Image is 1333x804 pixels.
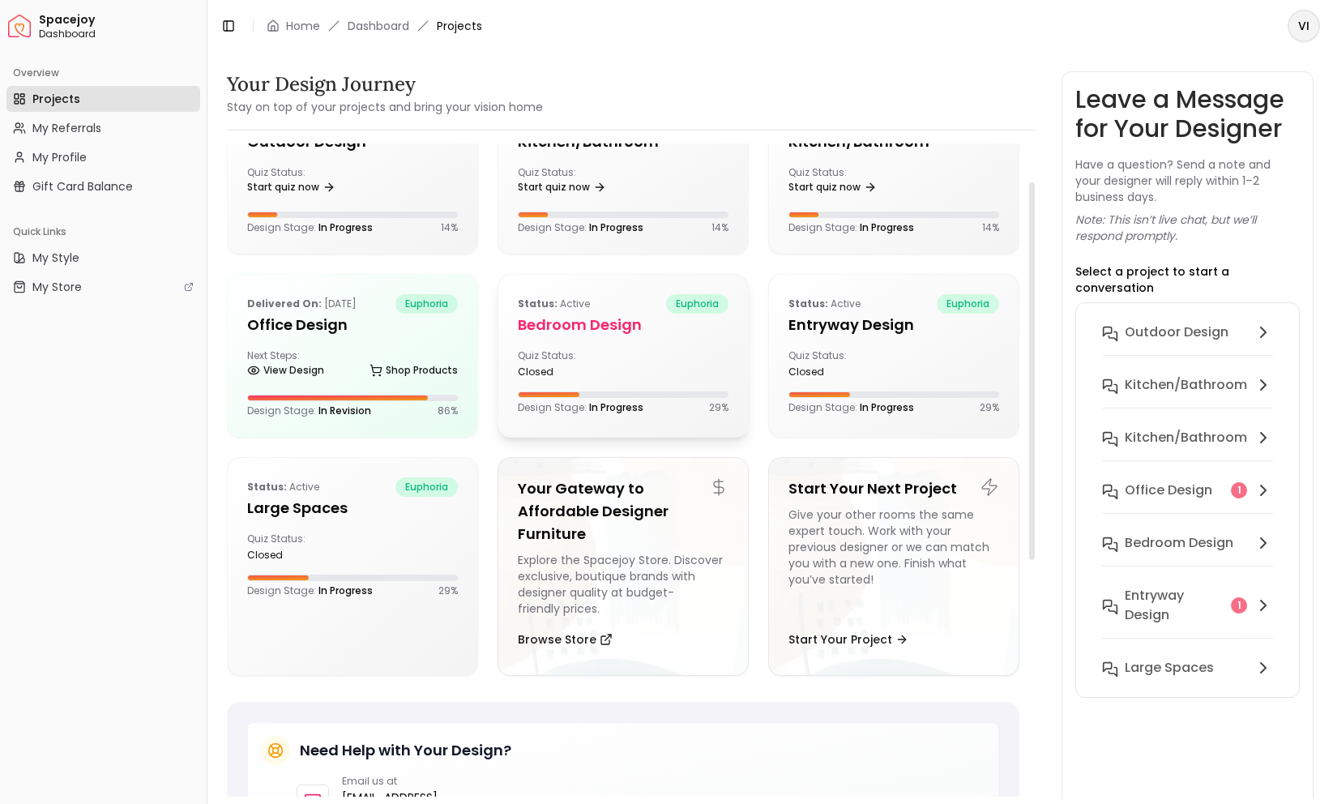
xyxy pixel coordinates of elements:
[1089,474,1286,527] button: Office design1
[247,584,373,597] p: Design Stage:
[1089,316,1286,369] button: Outdoor design
[247,532,346,562] div: Quiz Status:
[1089,527,1286,579] button: Bedroom design
[518,166,617,199] div: Quiz Status:
[370,359,458,382] a: Shop Products
[518,552,728,617] div: Explore the Spacejoy Store. Discover exclusive, boutique brands with designer quality at budget-f...
[227,71,543,97] h3: Your Design Journey
[1231,482,1247,498] div: 1
[589,400,643,414] span: In Progress
[518,623,613,656] button: Browse Store
[32,120,101,136] span: My Referrals
[318,584,373,597] span: In Progress
[247,221,373,234] p: Design Stage:
[247,314,458,336] h5: Office design
[247,497,458,520] h5: Large Spaces
[788,401,914,414] p: Design Stage:
[768,457,1019,676] a: Start Your Next ProjectGive your other rooms the same expert touch. Work with your previous desig...
[518,349,617,378] div: Quiz Status:
[1288,10,1320,42] button: VI
[518,176,606,199] a: Start quiz now
[788,477,999,500] h5: Start Your Next Project
[1125,375,1247,395] h6: Kitchen/Bathroom
[247,176,335,199] a: Start quiz now
[1089,369,1286,421] button: Kitchen/Bathroom
[518,477,728,545] h5: Your Gateway to Affordable Designer Furniture
[788,176,877,199] a: Start quiz now
[709,401,728,414] p: 29 %
[518,401,643,414] p: Design Stage:
[247,166,346,199] div: Quiz Status:
[267,18,482,34] nav: breadcrumb
[518,294,590,314] p: active
[6,86,200,112] a: Projects
[1125,428,1247,447] h6: Kitchen/Bathroom
[32,149,87,165] span: My Profile
[318,404,371,417] span: In Revision
[1125,586,1224,625] h6: entryway design
[589,220,643,234] span: In Progress
[6,274,200,300] a: My Store
[982,221,999,234] p: 14 %
[32,178,133,195] span: Gift Card Balance
[1231,597,1247,614] div: 1
[318,220,373,234] span: In Progress
[711,221,728,234] p: 14 %
[247,359,324,382] a: View Design
[6,60,200,86] div: Overview
[1125,533,1233,553] h6: Bedroom design
[788,507,999,617] div: Give your other rooms the same expert touch. Work with your previous designer or we can match you...
[247,477,319,497] p: active
[8,15,31,37] img: Spacejoy Logo
[860,400,914,414] span: In Progress
[788,166,887,199] div: Quiz Status:
[395,294,458,314] span: euphoria
[39,13,200,28] span: Spacejoy
[342,775,449,788] p: Email us at
[286,18,320,34] a: Home
[518,297,558,310] b: Status:
[247,294,357,314] p: [DATE]
[6,219,200,245] div: Quick Links
[1075,85,1300,143] h3: Leave a Message for Your Designer
[518,314,728,336] h5: Bedroom design
[1075,212,1300,244] p: Note: This isn’t live chat, but we’ll respond promptly.
[438,404,458,417] p: 86 %
[788,314,999,336] h5: entryway design
[247,349,458,382] div: Next Steps:
[6,245,200,271] a: My Style
[788,297,828,310] b: Status:
[860,220,914,234] span: In Progress
[788,294,861,314] p: active
[788,221,914,234] p: Design Stage:
[247,404,371,417] p: Design Stage:
[32,91,80,107] span: Projects
[32,250,79,266] span: My Style
[32,279,82,295] span: My Store
[1089,579,1286,652] button: entryway design1
[6,115,200,141] a: My Referrals
[1125,658,1214,678] h6: Large Spaces
[395,477,458,497] span: euphoria
[1125,481,1212,500] h6: Office design
[438,584,458,597] p: 29 %
[666,294,728,314] span: euphoria
[788,349,887,378] div: Quiz Status:
[348,18,409,34] a: Dashboard
[498,457,749,676] a: Your Gateway to Affordable Designer FurnitureExplore the Spacejoy Store. Discover exclusive, bout...
[1089,421,1286,474] button: Kitchen/Bathroom
[788,366,887,378] div: closed
[788,623,908,656] button: Start Your Project
[1125,323,1228,342] h6: Outdoor design
[227,99,543,115] small: Stay on top of your projects and bring your vision home
[247,297,322,310] b: Delivered on:
[6,144,200,170] a: My Profile
[518,221,643,234] p: Design Stage:
[1075,156,1300,205] p: Have a question? Send a note and your designer will reply within 1–2 business days.
[300,739,511,762] h5: Need Help with Your Design?
[1075,263,1300,296] p: Select a project to start a conversation
[937,294,999,314] span: euphoria
[1089,652,1286,684] button: Large Spaces
[6,173,200,199] a: Gift Card Balance
[437,18,482,34] span: Projects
